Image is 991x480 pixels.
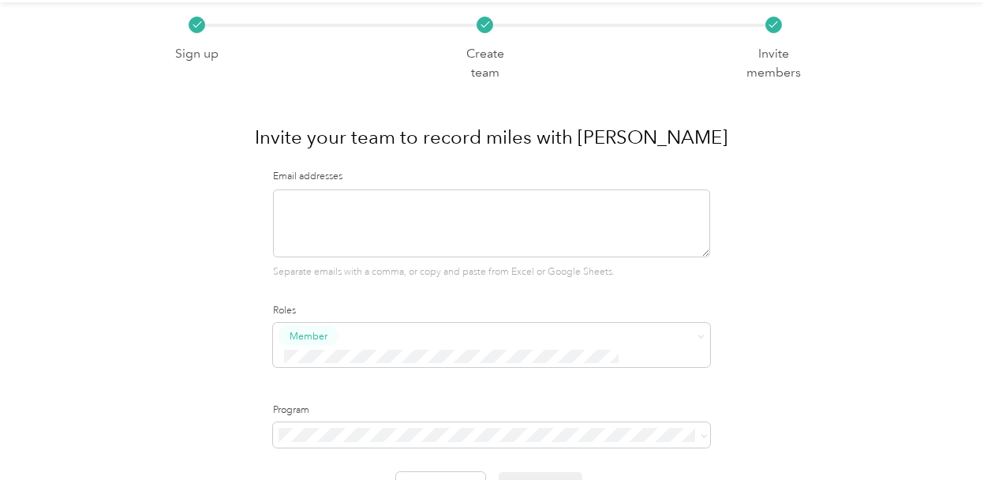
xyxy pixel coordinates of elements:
[273,403,710,418] label: Program
[273,265,710,279] p: Separate emails with a comma, or copy and paste from Excel or Google Sheets.
[279,326,338,346] button: Member
[452,44,518,83] p: Create team
[255,118,727,156] h1: Invite your team to record miles with [PERSON_NAME]
[903,392,991,480] iframe: Everlance-gr Chat Button Frame
[175,44,219,64] p: Sign up
[273,304,710,318] label: Roles
[273,170,710,184] label: Email addresses
[740,44,806,83] p: Invite members
[290,328,327,343] span: Member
